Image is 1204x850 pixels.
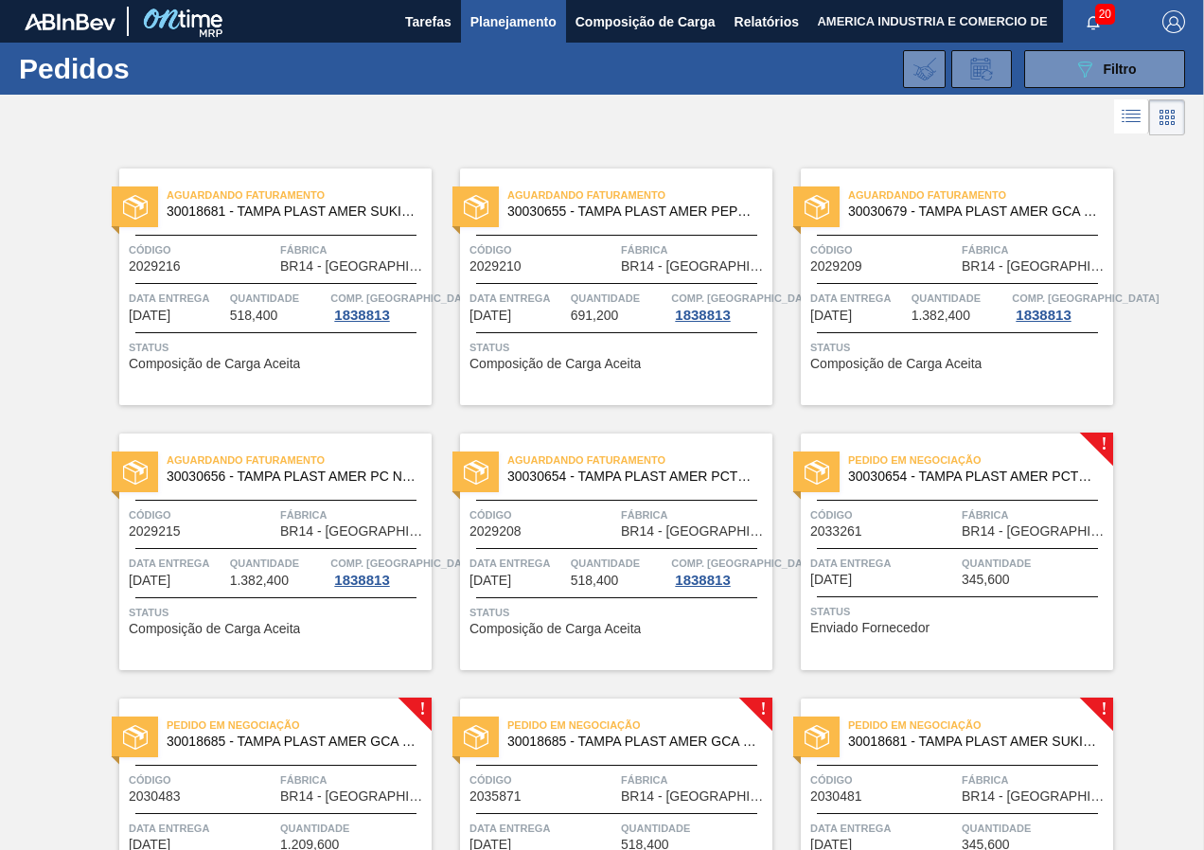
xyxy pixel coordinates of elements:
[571,309,619,323] span: 691,200
[962,554,1108,573] span: Quantidade
[129,289,225,308] span: Data entrega
[167,186,432,204] span: Aguardando Faturamento
[772,434,1113,670] a: !statusPedido em Negociação30030654 - TAMPA PLAST AMER PCTW NIV24Código2033261FábricaBR14 - [GEOG...
[805,195,829,220] img: status
[129,819,275,838] span: Data entrega
[848,735,1098,749] span: 30018681 - TAMPA PLAST AMER SUKITA S/LINER
[848,716,1113,735] span: Pedido em Negociação
[469,770,616,789] span: Código
[129,574,170,588] span: 02/10/2025
[848,204,1098,219] span: 30030679 - TAMPA PLAST AMER GCA ZERO NIV24
[129,554,225,573] span: Data entrega
[671,308,734,323] div: 1838813
[621,259,768,274] span: BR14 - Curitibana
[1012,289,1159,308] span: Comp. Carga
[810,289,907,308] span: Data entrega
[962,240,1108,259] span: Fábrica
[91,168,432,405] a: statusAguardando Faturamento30018681 - TAMPA PLAST AMER SUKITA S/LINERCódigo2029216FábricaBR14 - ...
[848,469,1098,484] span: 30030654 - TAMPA PLAST AMER PCTW NIV24
[507,186,772,204] span: Aguardando Faturamento
[469,289,566,308] span: Data entrega
[167,735,416,749] span: 30018685 - TAMPA PLAST AMER GCA S/LINER
[1114,99,1149,135] div: Visão em Lista
[280,819,427,838] span: Quantidade
[805,460,829,485] img: status
[810,338,1108,357] span: Status
[469,819,616,838] span: Data entrega
[810,789,862,804] span: 2030481
[469,357,641,371] span: Composição de Carga Aceita
[962,573,1010,587] span: 345,600
[805,725,829,750] img: status
[330,289,427,323] a: Comp. [GEOGRAPHIC_DATA]1838813
[621,789,768,804] span: BR14 - Curitibana
[167,451,432,469] span: Aguardando Faturamento
[575,10,716,33] span: Composição de Carga
[507,469,757,484] span: 30030654 - TAMPA PLAST AMER PCTW NIV24
[671,554,818,573] span: Comp. Carga
[951,50,1012,88] div: Solicitação de Revisão de Pedidos
[621,524,768,539] span: BR14 - Curitibana
[230,574,289,588] span: 1.382,400
[810,240,957,259] span: Código
[91,434,432,670] a: statusAguardando Faturamento30030656 - TAMPA PLAST AMER PC NIV24Código2029215FábricaBR14 - [GEOGR...
[129,622,300,636] span: Composição de Carga Aceita
[1104,62,1137,77] span: Filtro
[464,195,488,220] img: status
[810,357,982,371] span: Composição de Carga Aceita
[129,309,170,323] span: 02/10/2025
[621,770,768,789] span: Fábrica
[1162,10,1185,33] img: Logout
[129,603,427,622] span: Status
[469,603,768,622] span: Status
[671,289,768,323] a: Comp. [GEOGRAPHIC_DATA]1838813
[129,357,300,371] span: Composição de Carga Aceita
[330,289,477,308] span: Comp. Carga
[912,289,1008,308] span: Quantidade
[129,259,181,274] span: 2029216
[129,524,181,539] span: 2029215
[735,10,799,33] span: Relatórios
[280,240,427,259] span: Fábrica
[280,505,427,524] span: Fábrica
[129,505,275,524] span: Código
[230,309,278,323] span: 518,400
[507,716,772,735] span: Pedido em Negociação
[621,819,768,838] span: Quantidade
[507,204,757,219] span: 30030655 - TAMPA PLAST AMER PEPSI ZERO NIV24
[330,554,477,573] span: Comp. Carga
[621,505,768,524] span: Fábrica
[280,789,427,804] span: BR14 - Curitibana
[330,308,393,323] div: 1838813
[1012,289,1108,323] a: Comp. [GEOGRAPHIC_DATA]1838813
[129,240,275,259] span: Código
[123,725,148,750] img: status
[1024,50,1185,88] button: Filtro
[469,622,641,636] span: Composição de Carga Aceita
[167,716,432,735] span: Pedido em Negociação
[470,10,557,33] span: Planejamento
[469,309,511,323] span: 02/10/2025
[810,602,1108,621] span: Status
[912,309,970,323] span: 1.382,400
[167,469,416,484] span: 30030656 - TAMPA PLAST AMER PC NIV24
[129,338,427,357] span: Status
[432,168,772,405] a: statusAguardando Faturamento30030655 - TAMPA PLAST AMER PEPSI ZERO NIV24Código2029210FábricaBR14 ...
[123,195,148,220] img: status
[810,259,862,274] span: 2029209
[19,58,280,80] h1: Pedidos
[571,574,619,588] span: 518,400
[507,735,757,749] span: 30018685 - TAMPA PLAST AMER GCA S/LINER
[469,524,522,539] span: 2029208
[469,789,522,804] span: 2035871
[810,524,862,539] span: 2033261
[432,434,772,670] a: statusAguardando Faturamento30030654 - TAMPA PLAST AMER PCTW NIV24Código2029208FábricaBR14 - [GEO...
[469,259,522,274] span: 2029210
[464,725,488,750] img: status
[571,554,667,573] span: Quantidade
[571,289,667,308] span: Quantidade
[903,50,946,88] div: Importar Negociações dos Pedidos
[1012,308,1074,323] div: 1838813
[469,574,511,588] span: 02/10/2025
[469,554,566,573] span: Data entrega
